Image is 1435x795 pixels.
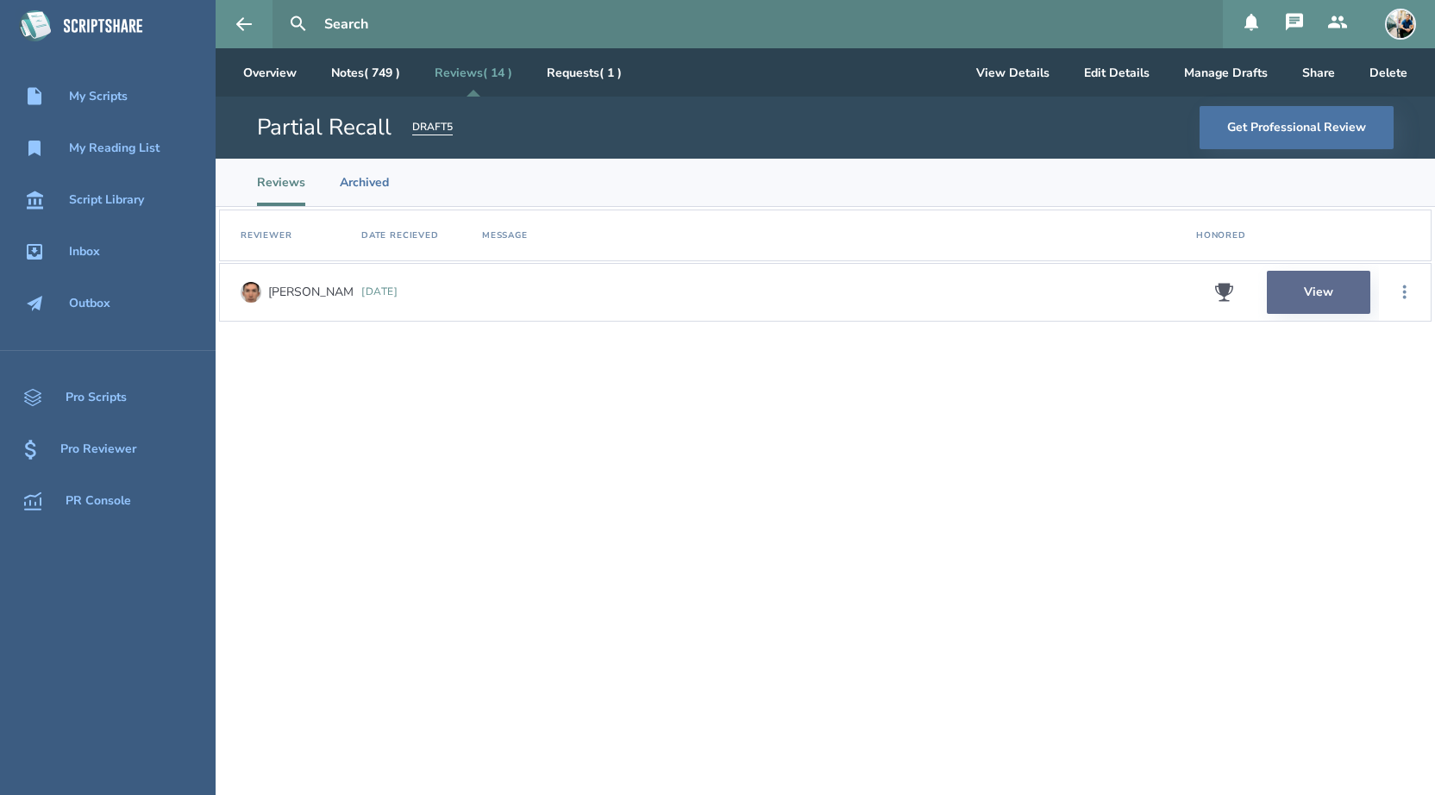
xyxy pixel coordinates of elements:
button: Edit Details [1070,48,1163,97]
button: Delete [1356,48,1421,97]
div: Message [482,229,528,241]
a: Requests( 1 ) [533,48,636,97]
div: PR Console [66,494,131,508]
div: [PERSON_NAME] [268,285,364,299]
div: Inbox [69,245,100,259]
div: Sunday, September 21, 2025 at 6:44:12 PM [361,286,468,298]
img: user_1756948650-crop.jpg [241,282,261,303]
button: Manage Drafts [1170,48,1281,97]
div: Pro Reviewer [60,442,136,456]
a: View [1267,271,1370,314]
button: View Details [962,48,1063,97]
div: My Reading List [69,141,160,155]
button: Get Professional Review [1200,106,1394,149]
li: Reviews [257,159,305,206]
div: Reviewer [241,229,292,241]
img: user_1673573717-crop.jpg [1385,9,1416,40]
h1: Partial Recall [257,112,392,143]
div: Date Recieved [361,229,439,241]
div: Pro Scripts [66,391,127,404]
div: DRAFT5 [412,120,453,135]
div: My Scripts [69,90,128,103]
div: Script Library [69,193,144,207]
div: Outbox [69,297,110,310]
a: Notes( 749 ) [317,48,414,97]
a: [PERSON_NAME] [241,273,364,311]
button: Share [1288,48,1349,97]
div: Honored [1196,229,1246,241]
li: Archived [340,159,389,206]
a: Overview [229,48,310,97]
a: Reviews( 14 ) [421,48,526,97]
